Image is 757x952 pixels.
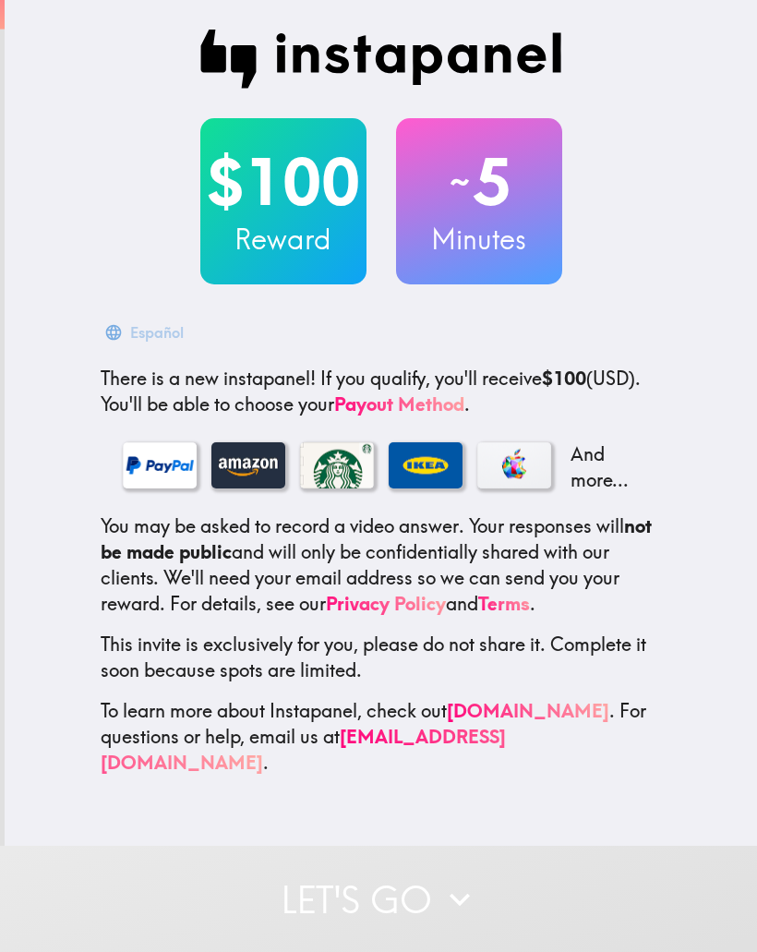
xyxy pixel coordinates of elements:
[101,314,191,351] button: Español
[101,632,662,683] p: This invite is exclusively for you, please do not share it. Complete it soon because spots are li...
[396,220,562,259] h3: Minutes
[200,144,366,220] h2: $100
[101,514,652,563] b: not be made public
[566,441,640,493] p: And more...
[334,392,464,416] a: Payout Method
[447,154,473,210] span: ~
[200,30,562,89] img: Instapanel
[447,699,609,722] a: [DOMAIN_NAME]
[101,725,506,774] a: [EMAIL_ADDRESS][DOMAIN_NAME]
[101,513,662,617] p: You may be asked to record a video answer. Your responses will and will only be confidentially sh...
[101,367,316,390] span: There is a new instapanel!
[326,592,446,615] a: Privacy Policy
[396,144,562,220] h2: 5
[130,319,184,345] div: Español
[478,592,530,615] a: Terms
[101,366,662,417] p: If you qualify, you'll receive (USD) . You'll be able to choose your .
[200,220,366,259] h3: Reward
[542,367,586,390] b: $100
[101,698,662,776] p: To learn more about Instapanel, check out . For questions or help, email us at .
